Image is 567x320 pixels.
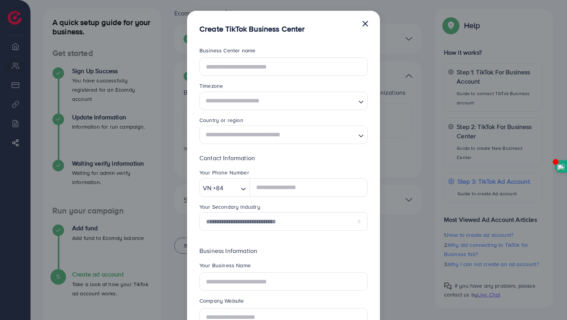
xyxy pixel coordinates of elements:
iframe: Chat [534,285,561,314]
div: Search for option [199,92,368,110]
label: Your Phone Number [199,169,249,176]
label: Your Secondary Industry [199,203,260,211]
p: Contact Information [199,153,368,163]
input: Search for option [226,182,238,194]
span: +84 [213,183,223,194]
label: Country or region [199,116,243,124]
button: Close [361,15,369,31]
div: Search for option [199,126,368,144]
input: Search for option [203,128,355,142]
input: Search for option [203,94,355,108]
legend: Business Center name [199,47,368,57]
label: Timezone [199,82,223,90]
h5: Create TikTok Business Center [199,23,305,34]
legend: Your Business Name [199,261,368,272]
p: Business Information [199,246,368,255]
div: Search for option [199,178,250,197]
legend: Company Website [199,297,368,308]
span: VN [203,183,211,194]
